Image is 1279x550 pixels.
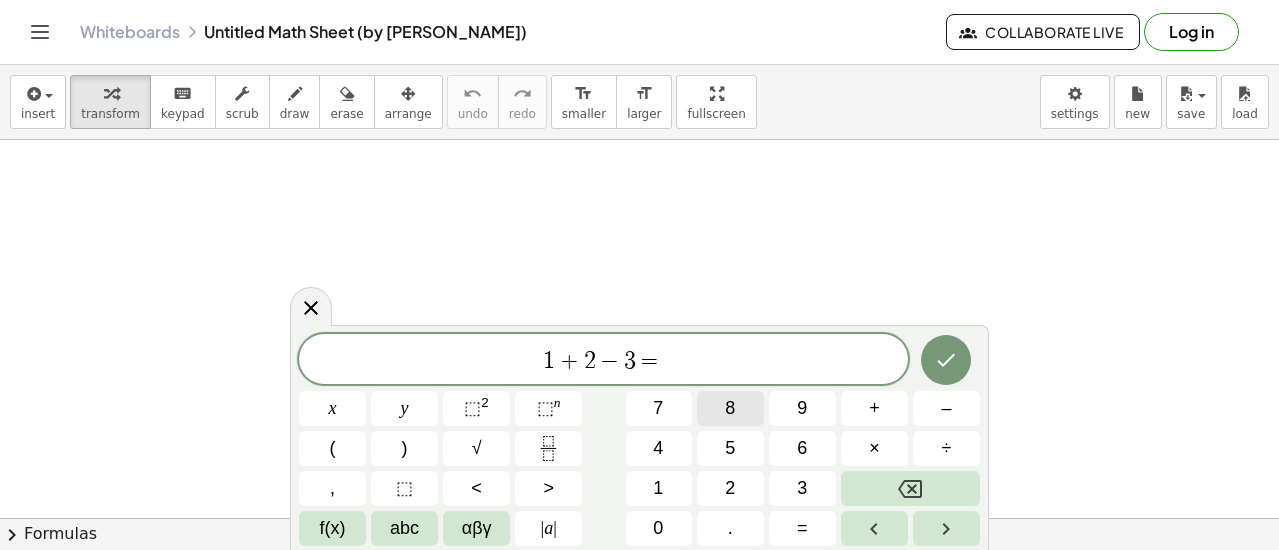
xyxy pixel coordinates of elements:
span: Collaborate Live [963,23,1123,41]
i: keyboard [173,82,192,106]
button: Times [841,431,908,466]
span: smaller [562,107,606,121]
button: load [1221,75,1269,129]
span: draw [280,107,310,121]
button: settings [1040,75,1110,129]
sup: n [554,395,561,410]
span: ( [330,435,336,462]
button: Superscript [515,391,582,426]
span: × [869,435,880,462]
button: Squared [443,391,510,426]
button: insert [10,75,66,129]
span: < [471,475,482,502]
span: 6 [797,435,807,462]
button: Square root [443,431,510,466]
button: Toggle navigation [24,16,56,48]
button: 6 [769,431,836,466]
button: scrub [215,75,270,129]
button: format_sizelarger [616,75,672,129]
button: 0 [626,511,692,546]
span: > [543,475,554,502]
button: new [1114,75,1162,129]
i: undo [463,82,482,106]
button: arrange [374,75,443,129]
button: Absolute value [515,511,582,546]
button: 5 [697,431,764,466]
button: erase [319,75,374,129]
button: , [299,471,366,506]
span: ⬚ [537,398,554,418]
span: arrange [385,107,432,121]
span: keypad [161,107,205,121]
span: transform [81,107,140,121]
span: 1 [543,349,555,373]
span: fullscreen [687,107,745,121]
i: redo [513,82,532,106]
span: insert [21,107,55,121]
span: y [401,395,409,422]
span: x [329,395,337,422]
span: . [728,515,733,542]
span: 5 [725,435,735,462]
span: undo [458,107,488,121]
span: 4 [653,435,663,462]
span: 9 [797,395,807,422]
span: − [596,349,625,373]
button: transform [70,75,151,129]
span: 8 [725,395,735,422]
button: Equals [769,511,836,546]
button: keyboardkeypad [150,75,216,129]
span: 2 [725,475,735,502]
span: save [1177,107,1205,121]
span: αβγ [462,515,492,542]
button: 1 [626,471,692,506]
span: + [555,349,584,373]
button: undoundo [447,75,499,129]
sup: 2 [481,395,489,410]
span: , [330,475,335,502]
i: format_size [574,82,593,106]
button: 2 [697,471,764,506]
button: Fraction [515,431,582,466]
button: Divide [913,431,980,466]
span: | [553,518,557,538]
span: redo [509,107,536,121]
button: Greek alphabet [443,511,510,546]
button: x [299,391,366,426]
span: f(x) [320,515,346,542]
span: abc [390,515,419,542]
button: y [371,391,438,426]
button: Plus [841,391,908,426]
button: draw [269,75,321,129]
button: 9 [769,391,836,426]
span: 1 [653,475,663,502]
span: – [941,395,951,422]
button: Backspace [841,471,980,506]
button: fullscreen [676,75,756,129]
span: larger [627,107,661,121]
button: save [1166,75,1217,129]
button: ( [299,431,366,466]
span: load [1232,107,1258,121]
button: format_sizesmaller [551,75,617,129]
button: Log in [1144,13,1239,51]
span: new [1125,107,1150,121]
button: . [697,511,764,546]
button: Right arrow [913,511,980,546]
span: 3 [624,349,636,373]
button: 3 [769,471,836,506]
span: 0 [653,515,663,542]
span: √ [472,435,482,462]
button: Alphabet [371,511,438,546]
button: Placeholder [371,471,438,506]
button: Left arrow [841,511,908,546]
i: format_size [635,82,653,106]
button: redoredo [498,75,547,129]
span: | [541,518,545,538]
button: 4 [626,431,692,466]
span: + [869,395,880,422]
span: scrub [226,107,259,121]
button: Minus [913,391,980,426]
span: ⬚ [464,398,481,418]
span: a [541,515,557,542]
